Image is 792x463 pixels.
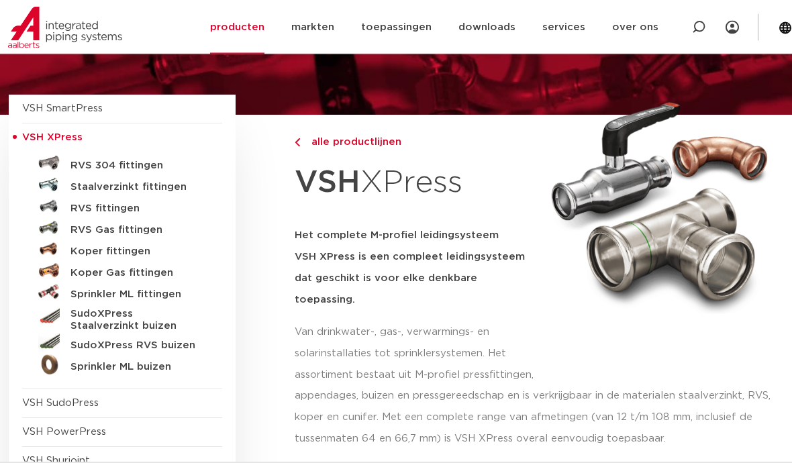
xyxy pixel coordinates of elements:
a: VSH SudoPress [22,399,99,409]
h5: Staalverzinkt fittingen [70,182,203,194]
h5: Koper fittingen [70,246,203,258]
h5: RVS Gas fittingen [70,225,203,237]
h5: Sprinkler ML fittingen [70,289,203,301]
a: VSH PowerPress [22,427,106,438]
img: chevron-right.svg [295,139,300,148]
a: SudoXPress Staalverzinkt buizen [22,303,222,333]
a: Staalverzinkt fittingen [22,174,222,196]
a: RVS 304 fittingen [22,153,222,174]
a: SudoXPress RVS buizen [22,333,222,354]
a: RVS fittingen [22,196,222,217]
a: RVS Gas fittingen [22,217,222,239]
h5: RVS 304 fittingen [70,160,203,172]
h1: XPress [295,158,536,209]
h5: Sprinkler ML buizen [70,362,203,374]
h5: SudoXPress Staalverzinkt buizen [70,309,203,333]
a: Koper fittingen [22,239,222,260]
strong: VSH [295,168,360,199]
a: VSH SmartPress [22,104,103,114]
a: Sprinkler ML buizen [22,354,222,376]
p: appendages, buizen en pressgereedschap en is verkrijgbaar in de materialen staalverzinkt, RVS, ko... [295,386,783,450]
h5: RVS fittingen [70,203,203,215]
a: alle productlijnen [295,135,536,151]
a: Sprinkler ML fittingen [22,282,222,303]
a: Koper Gas fittingen [22,260,222,282]
h5: Koper Gas fittingen [70,268,203,280]
h5: Het complete M-profiel leidingsysteem VSH XPress is een compleet leidingsysteem dat geschikt is v... [295,225,536,311]
span: VSH XPress [22,133,83,143]
span: alle productlijnen [303,138,401,148]
p: Van drinkwater-, gas-, verwarmings- en solarinstallaties tot sprinklersystemen. Het assortiment b... [295,322,536,387]
h5: SudoXPress RVS buizen [70,340,203,352]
